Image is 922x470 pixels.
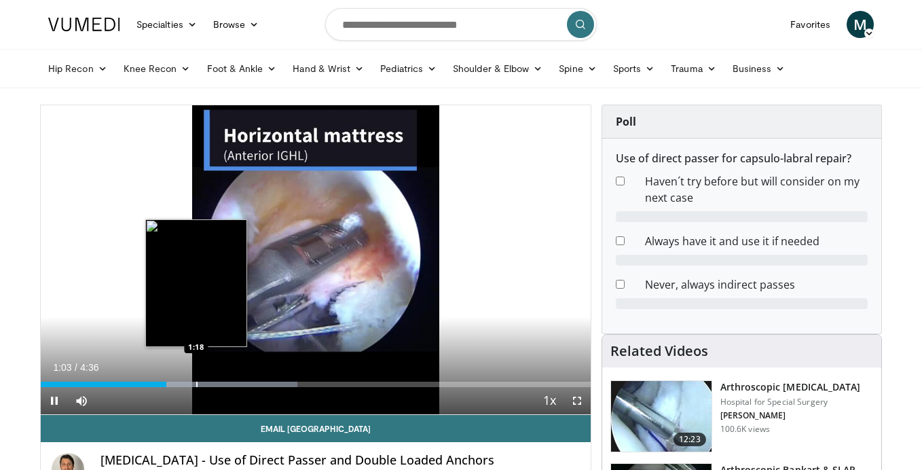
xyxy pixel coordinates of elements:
a: Browse [205,11,268,38]
h3: Arthroscopic [MEDICAL_DATA] [720,380,861,394]
dd: Always have it and use it if needed [635,233,878,249]
a: Pediatrics [372,55,445,82]
h4: [MEDICAL_DATA] - Use of Direct Passer and Double Loaded Anchors [100,453,580,468]
img: 10039_3.png.150x105_q85_crop-smart_upscale.jpg [611,381,712,452]
button: Pause [41,387,68,414]
p: 100.6K views [720,424,770,435]
input: Search topics, interventions [325,8,597,41]
span: 4:36 [80,362,98,373]
a: Email [GEOGRAPHIC_DATA] [41,415,591,442]
a: 12:23 Arthroscopic [MEDICAL_DATA] Hospital for Special Surgery [PERSON_NAME] 100.6K views [610,380,873,452]
dd: Haven´t try before but will consider on my next case [635,173,878,206]
a: Sports [605,55,663,82]
a: M [847,11,874,38]
a: Business [724,55,794,82]
a: Trauma [663,55,724,82]
a: Knee Recon [115,55,199,82]
dd: Never, always indirect passes [635,276,878,293]
a: Favorites [782,11,838,38]
span: / [75,362,77,373]
a: Shoulder & Elbow [445,55,551,82]
h4: Related Videos [610,343,708,359]
span: 12:23 [674,433,706,446]
img: image.jpeg [145,219,247,347]
p: [PERSON_NAME] [720,410,861,421]
button: Fullscreen [564,387,591,414]
button: Mute [68,387,95,414]
a: Specialties [128,11,205,38]
h6: Use of direct passer for capsulo-labral repair? [616,152,868,165]
strong: Poll [616,114,636,129]
a: Spine [551,55,604,82]
a: Foot & Ankle [199,55,285,82]
a: Hand & Wrist [284,55,372,82]
video-js: Video Player [41,105,591,415]
button: Playback Rate [536,387,564,414]
div: Progress Bar [41,382,591,387]
span: 1:03 [53,362,71,373]
a: Hip Recon [40,55,115,82]
img: VuMedi Logo [48,18,120,31]
p: Hospital for Special Surgery [720,397,861,408]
